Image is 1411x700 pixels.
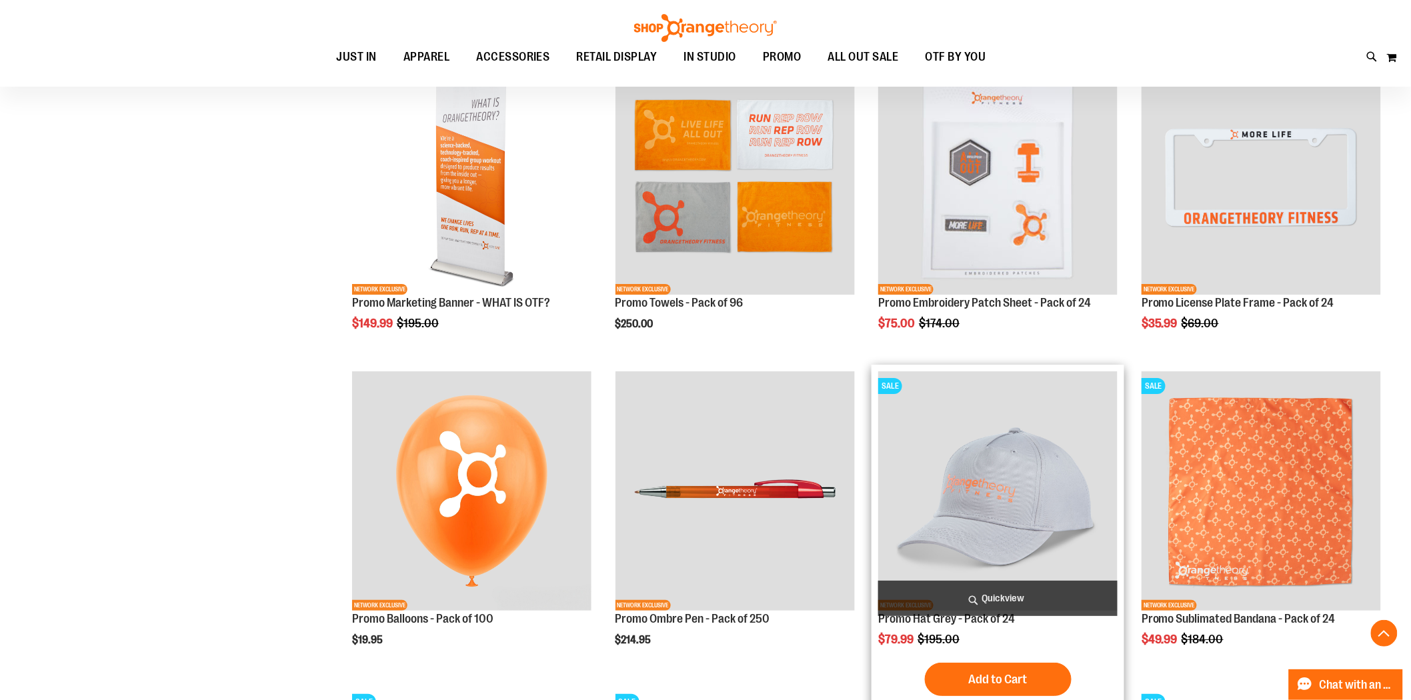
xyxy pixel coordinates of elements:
[352,600,407,611] span: NETWORK EXCLUSIVE
[615,371,855,611] img: Product image for Promo Ombre Pen Red - Pack of 250
[352,371,591,611] img: Product image for Promo Balloons - Pack of 100
[615,612,770,625] a: Promo Ombre Pen - Pack of 250
[878,378,902,394] span: SALE
[878,56,1118,297] a: Product image for Embroidery Patch Sheet - Pack of 24SALENETWORK EXCLUSIVE
[609,49,862,365] div: product
[352,56,591,297] a: Product image for WHAT IS OTF? MARKETING BANNERSALENETWORK EXCLUSIVE
[872,49,1124,365] div: product
[878,371,1118,611] img: Product image for Promo Hat Grey - Pack of 24
[1142,371,1381,613] a: Product image for Sublimated Bandana - Pack of 24SALENETWORK EXCLUSIVE
[1142,633,1180,646] span: $49.99
[1182,633,1226,646] span: $184.00
[352,612,493,625] a: Promo Balloons - Pack of 100
[1142,371,1381,611] img: Product image for Sublimated Bandana - Pack of 24
[615,56,855,295] img: Promo Towels - Pack of 96
[1142,284,1197,295] span: NETWORK EXCLUSIVE
[1142,378,1166,394] span: SALE
[476,42,550,72] span: ACCESSORIES
[878,371,1118,613] a: Product image for Promo Hat Grey - Pack of 24SALENETWORK EXCLUSIVE
[615,284,671,295] span: NETWORK EXCLUSIVE
[345,365,598,680] div: product
[1142,296,1334,309] a: Promo License Plate Frame - Pack of 24
[1320,679,1395,691] span: Chat with an Expert
[397,317,441,330] span: $195.00
[615,296,744,309] a: Promo Towels - Pack of 96
[1289,669,1404,700] button: Chat with an Expert
[615,634,653,646] span: $214.95
[352,56,591,295] img: Product image for WHAT IS OTF? MARKETING BANNER
[684,42,737,72] span: IN STUDIO
[1142,612,1336,625] a: Promo Sublimated Bandana - Pack of 24
[615,56,855,297] a: Promo Towels - Pack of 96NETWORK EXCLUSIVE
[918,633,962,646] span: $195.00
[878,581,1118,616] a: Quickview
[345,49,598,365] div: product
[1142,56,1381,295] img: Product image for License Plate Frame White - Pack of 24
[828,42,899,72] span: ALL OUT SALE
[878,633,916,646] span: $79.99
[1135,49,1388,365] div: product
[878,296,1091,309] a: Promo Embroidery Patch Sheet - Pack of 24
[1142,56,1381,297] a: Product image for License Plate Frame White - Pack of 24SALENETWORK EXCLUSIVE
[352,317,395,330] span: $149.99
[1142,317,1180,330] span: $35.99
[926,42,986,72] span: OTF BY YOU
[1142,600,1197,611] span: NETWORK EXCLUSIVE
[878,56,1118,295] img: Product image for Embroidery Patch Sheet - Pack of 24
[878,612,1015,625] a: Promo Hat Grey - Pack of 24
[969,672,1028,687] span: Add to Cart
[615,600,671,611] span: NETWORK EXCLUSIVE
[1182,317,1221,330] span: $69.00
[352,371,591,613] a: Product image for Promo Balloons - Pack of 100NETWORK EXCLUSIVE
[352,296,550,309] a: Promo Marketing Banner - WHAT IS OTF?
[878,317,917,330] span: $75.00
[919,317,962,330] span: $174.00
[615,371,855,613] a: Product image for Promo Ombre Pen Red - Pack of 250NETWORK EXCLUSIVE
[1371,620,1398,647] button: Back To Top
[403,42,450,72] span: APPAREL
[925,663,1072,696] button: Add to Cart
[577,42,657,72] span: RETAIL DISPLAY
[352,284,407,295] span: NETWORK EXCLUSIVE
[609,365,862,680] div: product
[763,42,802,72] span: PROMO
[632,14,779,42] img: Shop Orangetheory
[336,42,377,72] span: JUST IN
[615,318,655,330] span: $250.00
[352,634,385,646] span: $19.95
[1135,365,1388,680] div: product
[878,284,934,295] span: NETWORK EXCLUSIVE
